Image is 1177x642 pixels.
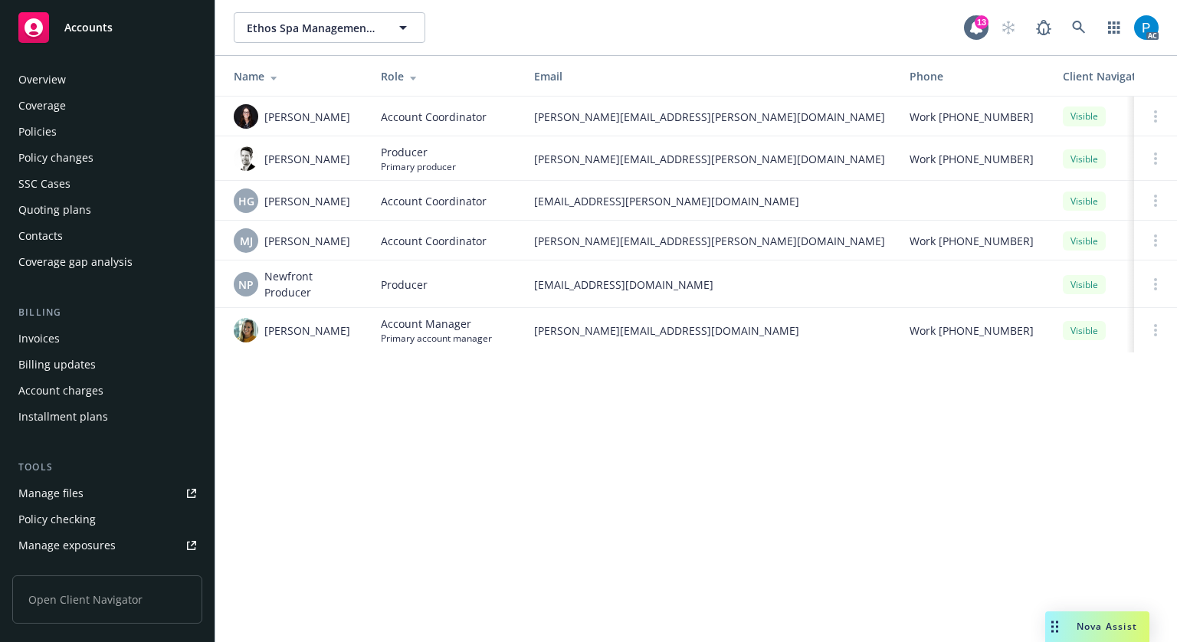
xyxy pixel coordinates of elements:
[18,67,66,92] div: Overview
[18,198,91,222] div: Quoting plans
[18,326,60,351] div: Invoices
[12,172,202,196] a: SSC Cases
[534,68,885,84] div: Email
[234,104,258,129] img: photo
[381,316,492,332] span: Account Manager
[18,378,103,403] div: Account charges
[18,146,93,170] div: Policy changes
[18,120,57,144] div: Policies
[18,507,96,532] div: Policy checking
[234,146,258,171] img: photo
[12,224,202,248] a: Contacts
[12,352,202,377] a: Billing updates
[264,233,350,249] span: [PERSON_NAME]
[534,277,885,293] span: [EMAIL_ADDRESS][DOMAIN_NAME]
[264,151,350,167] span: [PERSON_NAME]
[12,405,202,429] a: Installment plans
[18,172,70,196] div: SSC Cases
[975,15,988,29] div: 13
[18,352,96,377] div: Billing updates
[12,67,202,92] a: Overview
[1045,611,1064,642] div: Drag to move
[64,21,113,34] span: Accounts
[534,193,885,209] span: [EMAIL_ADDRESS][PERSON_NAME][DOMAIN_NAME]
[12,575,202,624] span: Open Client Navigator
[1099,12,1129,43] a: Switch app
[18,481,84,506] div: Manage files
[12,120,202,144] a: Policies
[910,151,1034,167] span: Work [PHONE_NUMBER]
[1063,231,1106,251] div: Visible
[1064,12,1094,43] a: Search
[18,559,119,584] div: Manage certificates
[910,109,1034,125] span: Work [PHONE_NUMBER]
[993,12,1024,43] a: Start snowing
[12,533,202,558] a: Manage exposures
[18,405,108,429] div: Installment plans
[264,268,356,300] span: Newfront Producer
[240,233,253,249] span: MJ
[381,160,456,173] span: Primary producer
[381,109,487,125] span: Account Coordinator
[238,193,254,209] span: HG
[381,193,487,209] span: Account Coordinator
[381,68,510,84] div: Role
[1045,611,1149,642] button: Nova Assist
[534,109,885,125] span: [PERSON_NAME][EMAIL_ADDRESS][PERSON_NAME][DOMAIN_NAME]
[1063,192,1106,211] div: Visible
[12,305,202,320] div: Billing
[264,193,350,209] span: [PERSON_NAME]
[910,323,1034,339] span: Work [PHONE_NUMBER]
[910,233,1034,249] span: Work [PHONE_NUMBER]
[381,277,428,293] span: Producer
[534,233,885,249] span: [PERSON_NAME][EMAIL_ADDRESS][PERSON_NAME][DOMAIN_NAME]
[1077,620,1137,633] span: Nova Assist
[18,224,63,248] div: Contacts
[12,481,202,506] a: Manage files
[381,233,487,249] span: Account Coordinator
[1063,275,1106,294] div: Visible
[234,12,425,43] button: Ethos Spa Management LLC, Ethos Spa NJ LLC
[534,151,885,167] span: [PERSON_NAME][EMAIL_ADDRESS][PERSON_NAME][DOMAIN_NAME]
[12,146,202,170] a: Policy changes
[12,378,202,403] a: Account charges
[234,318,258,342] img: photo
[12,250,202,274] a: Coverage gap analysis
[12,326,202,351] a: Invoices
[12,507,202,532] a: Policy checking
[12,559,202,584] a: Manage certificates
[238,277,254,293] span: NP
[910,68,1038,84] div: Phone
[18,93,66,118] div: Coverage
[1134,15,1159,40] img: photo
[12,198,202,222] a: Quoting plans
[1028,12,1059,43] a: Report a Bug
[264,109,350,125] span: [PERSON_NAME]
[12,6,202,49] a: Accounts
[264,323,350,339] span: [PERSON_NAME]
[381,144,456,160] span: Producer
[1063,321,1106,340] div: Visible
[534,323,885,339] span: [PERSON_NAME][EMAIL_ADDRESS][DOMAIN_NAME]
[18,250,133,274] div: Coverage gap analysis
[12,93,202,118] a: Coverage
[12,460,202,475] div: Tools
[18,533,116,558] div: Manage exposures
[234,68,356,84] div: Name
[1063,149,1106,169] div: Visible
[247,20,379,36] span: Ethos Spa Management LLC, Ethos Spa NJ LLC
[1063,106,1106,126] div: Visible
[381,332,492,345] span: Primary account manager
